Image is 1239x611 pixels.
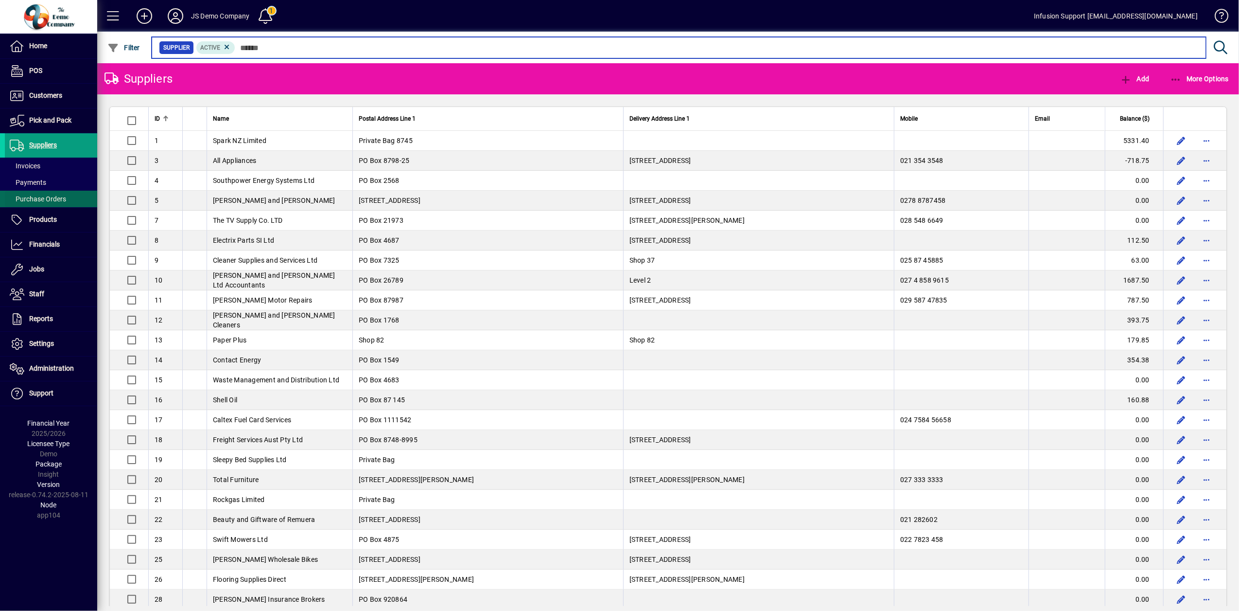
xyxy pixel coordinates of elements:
[155,496,163,503] span: 21
[1173,492,1189,507] button: Edit
[1035,113,1050,124] span: Email
[900,516,938,523] span: 021 282602
[1173,312,1189,328] button: Edit
[213,456,287,464] span: Sleepy Bed Supplies Ltd
[1199,572,1214,587] button: More options
[155,113,176,124] div: ID
[29,216,57,223] span: Products
[29,340,54,347] span: Settings
[1105,251,1163,270] td: 63.00
[1105,410,1163,430] td: 0.00
[37,481,60,488] span: Version
[213,416,291,424] span: Caltex Fuel Card Services
[1199,272,1214,288] button: More options
[1105,151,1163,171] td: -718.75
[900,256,943,264] span: 025 87 45885
[29,42,47,50] span: Home
[1173,372,1189,388] button: Edit
[5,108,97,133] a: Pick and Pack
[129,7,160,25] button: Add
[629,296,691,304] span: [STREET_ADDRESS]
[1173,392,1189,408] button: Edit
[163,43,190,53] span: Supplier
[1199,133,1214,148] button: More options
[213,113,229,124] span: Name
[29,315,53,323] span: Reports
[5,174,97,191] a: Payments
[1199,213,1214,228] button: More options
[1105,550,1163,570] td: 0.00
[155,416,163,424] span: 17
[1105,530,1163,550] td: 0.00
[629,336,655,344] span: Shop 82
[1173,552,1189,567] button: Edit
[1173,233,1189,248] button: Edit
[1199,592,1214,607] button: More options
[359,575,474,583] span: [STREET_ADDRESS][PERSON_NAME]
[1105,570,1163,590] td: 0.00
[629,276,651,284] span: Level 2
[1199,412,1214,428] button: More options
[107,44,140,52] span: Filter
[359,416,412,424] span: PO Box 1111542
[155,276,163,284] span: 10
[213,396,237,404] span: Shell Oil
[1173,532,1189,547] button: Edit
[1199,472,1214,487] button: More options
[359,296,403,304] span: PO Box 87987
[5,208,97,232] a: Products
[1199,292,1214,308] button: More options
[359,516,420,523] span: [STREET_ADDRESS]
[155,256,158,264] span: 9
[1173,272,1189,288] button: Edit
[900,476,943,484] span: 027 333 3333
[629,113,690,124] span: Delivery Address Line 1
[1173,592,1189,607] button: Edit
[1105,191,1163,211] td: 0.00
[155,356,163,364] span: 14
[155,216,158,224] span: 7
[1173,352,1189,368] button: Edit
[213,177,314,184] span: Southpower Energy Systems Ltd
[5,59,97,83] a: POS
[1105,270,1163,290] td: 1687.50
[1034,8,1198,24] div: Infusion Support [EMAIL_ADDRESS][DOMAIN_NAME]
[1173,252,1189,268] button: Edit
[213,536,268,543] span: Swift Mowers Ltd
[5,282,97,306] a: Staff
[1199,512,1214,527] button: More options
[1173,133,1189,148] button: Edit
[1199,252,1214,268] button: More options
[1105,390,1163,410] td: 160.88
[359,216,403,224] span: PO Box 21973
[1199,432,1214,448] button: More options
[359,456,395,464] span: Private Bag
[1105,231,1163,251] td: 112.50
[213,296,313,304] span: [PERSON_NAME] Motor Repairs
[1173,512,1189,527] button: Edit
[1105,211,1163,231] td: 0.00
[213,113,347,124] div: Name
[1173,432,1189,448] button: Edit
[29,265,44,273] span: Jobs
[1105,590,1163,610] td: 0.00
[213,137,266,144] span: Spark NZ Limited
[160,7,191,25] button: Profile
[1105,430,1163,450] td: 0.00
[359,137,413,144] span: Private Bag 8745
[213,516,315,523] span: Beauty and Giftware of Remuera
[155,137,158,144] span: 1
[359,356,400,364] span: PO Box 1549
[629,536,691,543] span: [STREET_ADDRESS]
[213,336,247,344] span: Paper Plus
[359,177,400,184] span: PO Box 2568
[359,316,400,324] span: PO Box 1768
[5,307,97,331] a: Reports
[5,158,97,174] a: Invoices
[1199,312,1214,328] button: More options
[1173,153,1189,168] button: Edit
[29,116,71,124] span: Pick and Pack
[155,197,158,204] span: 5
[1105,310,1163,330] td: 393.75
[359,336,384,344] span: Shop 82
